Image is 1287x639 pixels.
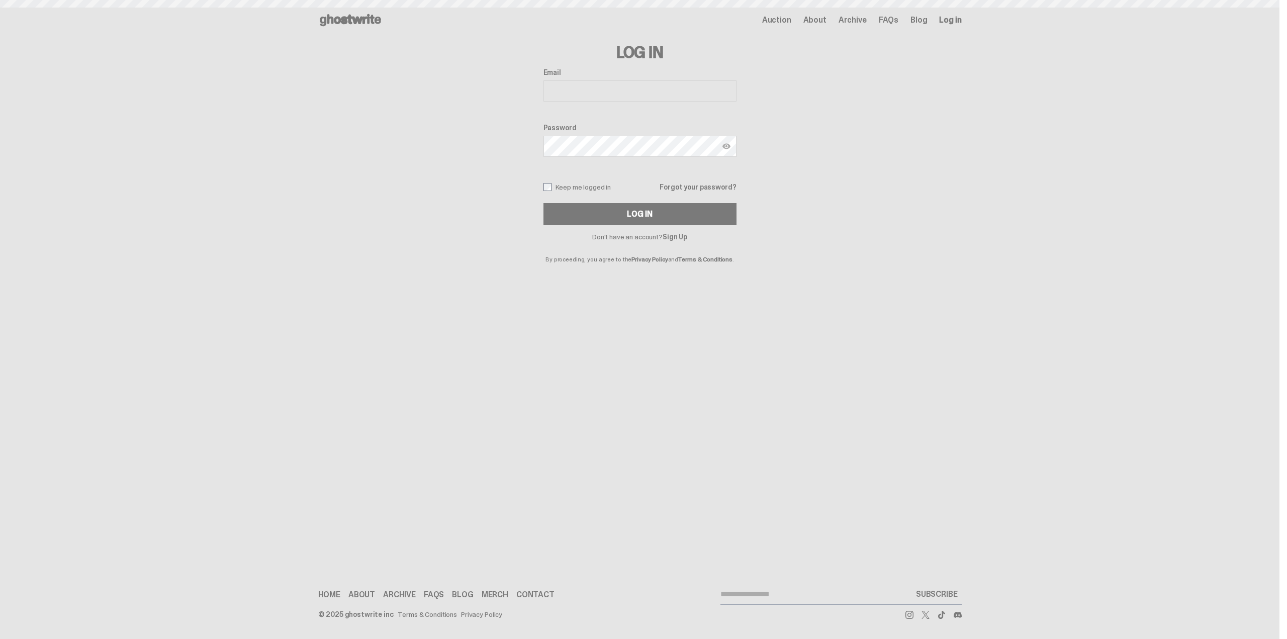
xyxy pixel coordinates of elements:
a: Blog [910,16,927,24]
a: Forgot your password? [660,184,736,191]
a: FAQs [879,16,898,24]
a: Sign Up [663,232,687,241]
label: Keep me logged in [543,183,611,191]
a: Merch [482,591,508,599]
label: Email [543,68,737,76]
a: Log in [939,16,961,24]
button: SUBSCRIBE [912,584,962,604]
img: Show password [722,142,730,150]
a: Terms & Conditions [678,255,732,263]
a: Blog [452,591,473,599]
a: Contact [516,591,555,599]
input: Keep me logged in [543,183,551,191]
a: Privacy Policy [631,255,668,263]
p: Don't have an account? [543,233,737,240]
a: About [348,591,375,599]
a: Archive [839,16,867,24]
h3: Log In [543,44,737,60]
div: Log In [627,210,652,218]
label: Password [543,124,737,132]
p: By proceeding, you agree to the and . [543,240,737,262]
a: Home [318,591,340,599]
a: Privacy Policy [461,611,502,618]
a: FAQs [424,591,444,599]
a: Terms & Conditions [398,611,457,618]
a: Auction [762,16,791,24]
div: © 2025 ghostwrite inc [318,611,394,618]
button: Log In [543,203,737,225]
a: Archive [383,591,416,599]
a: About [803,16,826,24]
